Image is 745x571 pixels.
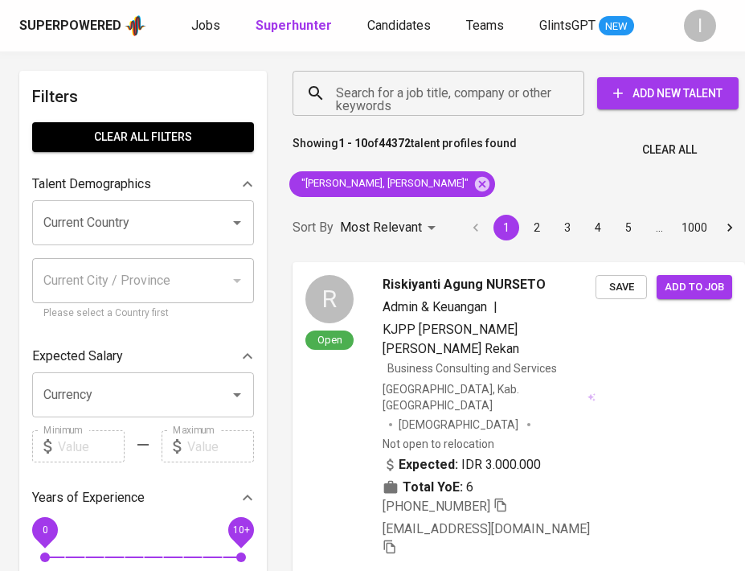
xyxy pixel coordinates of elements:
[45,127,241,147] span: Clear All filters
[539,16,634,36] a: GlintsGPT NEW
[32,482,254,514] div: Years of Experience
[191,16,223,36] a: Jobs
[232,524,249,536] span: 10+
[399,417,521,433] span: [DEMOGRAPHIC_DATA]
[383,455,541,474] div: IDR 3.000.000
[256,18,332,33] b: Superhunter
[311,333,349,347] span: Open
[383,299,487,314] span: Admin & Keuangan
[125,14,146,38] img: app logo
[379,137,411,150] b: 44372
[657,275,732,300] button: Add to job
[646,220,672,236] div: …
[32,168,254,200] div: Talent Demographics
[597,77,739,109] button: Add New Talent
[636,135,703,165] button: Clear All
[610,84,726,104] span: Add New Talent
[642,140,697,160] span: Clear All
[383,521,590,536] span: [EMAIL_ADDRESS][DOMAIN_NAME]
[32,122,254,152] button: Clear All filters
[461,215,745,240] nav: pagination navigation
[32,175,151,194] p: Talent Demographics
[665,278,724,297] span: Add to job
[616,215,641,240] button: Go to page 5
[677,215,712,240] button: Go to page 1000
[387,362,557,375] span: Business Consulting and Services
[604,278,639,297] span: Save
[493,298,497,317] span: |
[42,524,47,536] span: 0
[383,381,596,413] div: [GEOGRAPHIC_DATA], Kab. [GEOGRAPHIC_DATA]
[340,218,422,237] p: Most Relevant
[555,215,580,240] button: Go to page 3
[338,137,367,150] b: 1 - 10
[383,275,546,294] span: Riskiyanti Agung NURSETO
[466,18,504,33] span: Teams
[524,215,550,240] button: Go to page 2
[717,215,743,240] button: Go to next page
[32,340,254,372] div: Expected Salary
[226,212,248,234] button: Open
[367,16,434,36] a: Candidates
[466,478,473,497] span: 6
[585,215,611,240] button: Go to page 4
[493,215,519,240] button: page 1
[466,16,507,36] a: Teams
[399,455,458,474] b: Expected:
[599,18,634,35] span: NEW
[305,275,354,323] div: R
[256,16,335,36] a: Superhunter
[383,322,519,356] span: KJPP [PERSON_NAME] [PERSON_NAME] Rekan
[383,499,490,514] span: [PHONE_NUMBER]
[383,436,494,452] p: Not open to relocation
[32,347,123,366] p: Expected Salary
[32,84,254,109] h6: Filters
[340,213,441,243] div: Most Relevant
[403,478,463,497] b: Total YoE:
[596,275,647,300] button: Save
[191,18,220,33] span: Jobs
[58,430,125,462] input: Value
[289,171,495,197] div: "[PERSON_NAME], [PERSON_NAME]"
[19,14,146,38] a: Superpoweredapp logo
[293,218,334,237] p: Sort By
[293,135,517,165] p: Showing of talent profiles found
[226,384,248,406] button: Open
[684,10,716,42] div: I
[187,430,254,462] input: Value
[539,18,596,33] span: GlintsGPT
[43,306,243,322] p: Please select a Country first
[367,18,431,33] span: Candidates
[289,176,478,191] span: "[PERSON_NAME], [PERSON_NAME]"
[19,17,121,35] div: Superpowered
[32,488,145,507] p: Years of Experience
